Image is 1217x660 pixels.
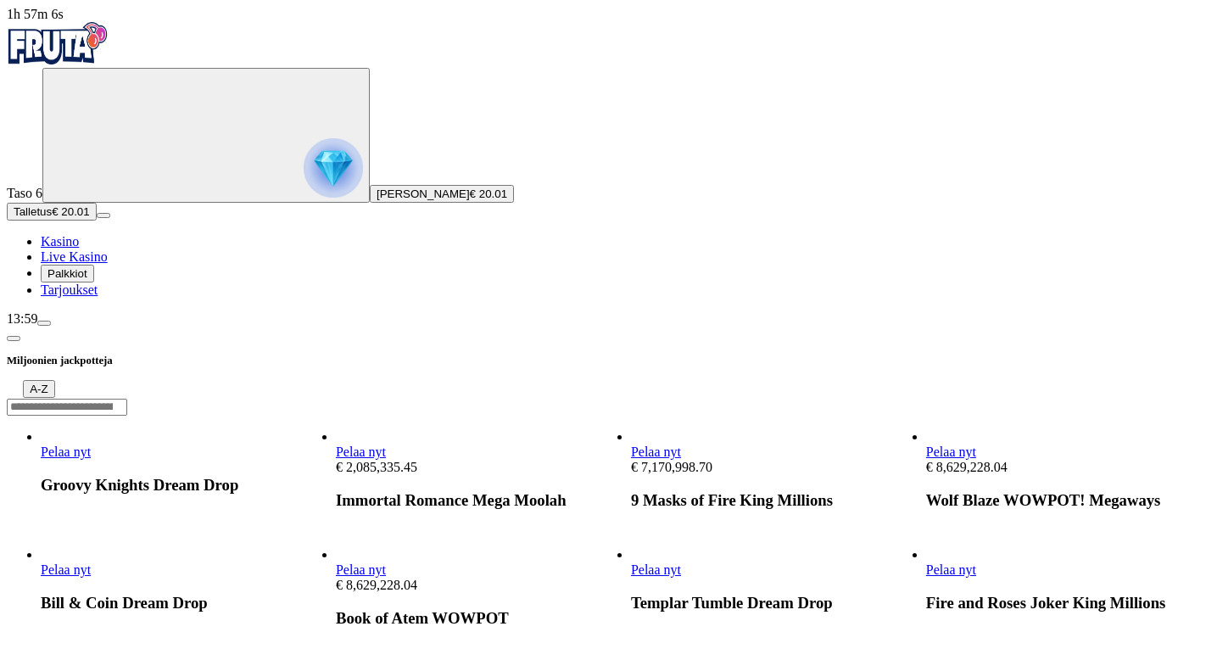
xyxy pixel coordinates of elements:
[41,234,79,249] a: Kasino
[7,7,64,21] span: user session time
[7,203,97,221] button: Talletusplus icon€ 20.01
[41,562,91,577] span: Pelaa nyt
[336,609,620,628] h3: Book of Atem WOWPOT
[926,491,1210,510] h3: Wolf Blaze WOWPOT! Megaways
[926,460,1008,474] span: € 8,629,228.04
[14,205,52,218] span: Talletus
[336,460,417,474] span: € 2,085,335.45
[30,383,47,395] span: A-Z
[926,445,976,459] a: Wolf Blaze WOWPOT! Megaways
[304,138,363,198] img: reward progress
[336,562,386,577] a: Book of Atem WOWPOT
[41,445,91,459] span: Pelaa nyt
[470,187,507,200] span: € 20.01
[7,353,1210,369] h3: Miljoonien jackpotteja
[7,53,109,67] a: Fruta
[926,547,1210,612] article: Fire and Roses Joker King Millions
[336,445,386,459] span: Pelaa nyt
[926,562,976,577] a: Fire and Roses Joker King Millions
[23,380,54,398] button: A-Z
[631,491,915,510] h3: 9 Masks of Fire King Millions
[336,562,386,577] span: Pelaa nyt
[41,445,91,459] a: Groovy Knights Dream Drop
[97,213,110,218] button: menu
[47,267,87,280] span: Palkkiot
[41,249,108,264] a: Live Kasino
[631,429,915,510] article: 9 Masks of Fire King Millions
[631,562,681,577] a: Templar Tumble Dream Drop
[37,321,51,326] button: menu
[7,399,127,416] input: Search
[7,234,1210,298] nav: Main menu
[926,429,1210,510] article: Wolf Blaze WOWPOT! Megaways
[52,205,89,218] span: € 20.01
[631,562,681,577] span: Pelaa nyt
[336,429,620,510] article: Immortal Romance Mega Moolah
[631,547,915,612] article: Templar Tumble Dream Drop
[377,187,470,200] span: [PERSON_NAME]
[926,562,976,577] span: Pelaa nyt
[41,282,98,297] a: Tarjoukset
[370,185,514,203] button: [PERSON_NAME]€ 20.01
[41,429,325,495] article: Groovy Knights Dream Drop
[41,476,325,495] h3: Groovy Knights Dream Drop
[41,562,91,577] a: Bill & Coin Dream Drop
[631,445,681,459] a: 9 Masks of Fire King Millions
[41,547,325,612] article: Bill & Coin Dream Drop
[7,22,109,64] img: Fruta
[926,594,1210,612] h3: Fire and Roses Joker King Millions
[7,336,20,341] button: chevron-left icon
[336,491,620,510] h3: Immortal Romance Mega Moolah
[926,445,976,459] span: Pelaa nyt
[336,547,620,628] article: Book of Atem WOWPOT
[336,578,417,592] span: € 8,629,228.04
[631,445,681,459] span: Pelaa nyt
[41,594,325,612] h3: Bill & Coin Dream Drop
[631,460,712,474] span: € 7,170,998.70
[7,22,1210,298] nav: Primary
[42,68,370,203] button: reward progress
[7,311,37,326] span: 13:59
[336,445,386,459] a: Immortal Romance Mega Moolah
[631,594,915,612] h3: Templar Tumble Dream Drop
[41,265,94,282] button: Palkkiot
[7,186,42,200] span: Taso 6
